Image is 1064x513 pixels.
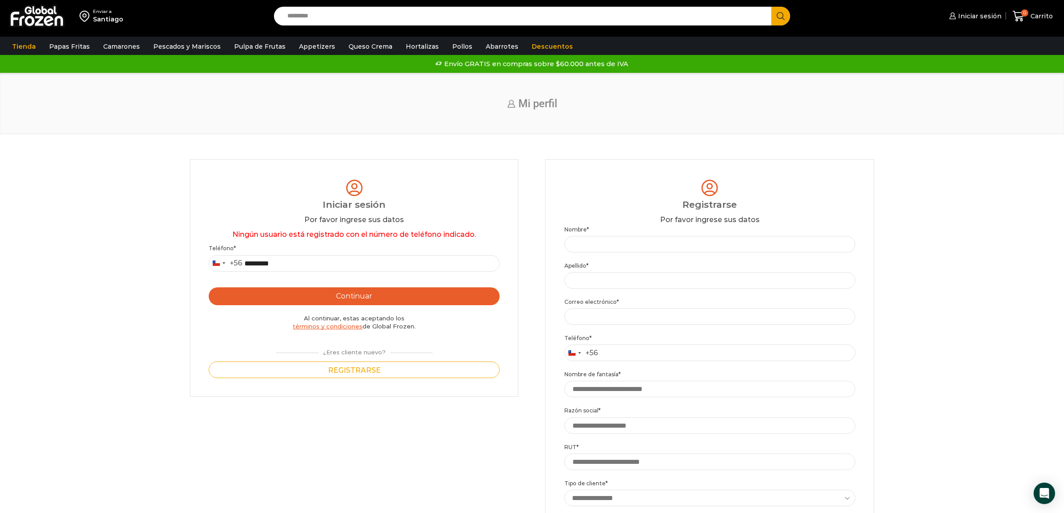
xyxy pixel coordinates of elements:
div: +56 [585,347,598,359]
a: Abarrotes [481,38,523,55]
a: Queso Crema [344,38,397,55]
img: tabler-icon-user-circle.svg [699,178,720,198]
a: Pescados y Mariscos [149,38,225,55]
a: Pollos [448,38,477,55]
a: Descuentos [527,38,577,55]
label: Teléfono [209,244,500,252]
span: 0 [1021,9,1028,17]
div: Registrarse [564,198,855,211]
div: Enviar a [93,8,123,15]
a: Papas Fritas [45,38,94,55]
label: Tipo de cliente [564,479,855,488]
a: 0 Carrito [1010,6,1055,27]
button: Continuar [209,287,500,305]
a: Pulpa de Frutas [230,38,290,55]
a: términos y condiciones [293,323,362,330]
button: Registrarse [209,362,500,378]
a: Camarones [99,38,144,55]
label: Correo electrónico [564,298,855,306]
div: Iniciar sesión [209,198,500,211]
img: tabler-icon-user-circle.svg [344,178,365,198]
div: Ningún usuario está registrado con el número de teléfono indicado. [209,225,500,244]
div: ¿Eres cliente nuevo? [272,345,437,357]
button: Search button [771,7,790,25]
label: Nombre de fantasía [564,370,855,378]
div: Por favor ingrese sus datos [564,215,855,225]
button: Selected country [565,345,598,361]
a: Tienda [8,38,40,55]
button: Selected country [209,256,242,271]
span: Mi perfil [518,97,557,110]
label: Teléfono [564,334,855,342]
a: Iniciar sesión [947,7,1001,25]
label: Razón social [564,406,855,415]
div: Open Intercom Messenger [1034,483,1055,504]
div: Por favor ingrese sus datos [209,215,500,225]
div: +56 [230,257,242,269]
a: Hortalizas [401,38,443,55]
div: Santiago [93,15,123,24]
a: Appetizers [294,38,340,55]
span: Iniciar sesión [956,12,1001,21]
span: Carrito [1028,12,1053,21]
label: Apellido [564,261,855,270]
div: Al continuar, estas aceptando los de Global Frozen. [209,314,500,331]
label: Nombre [564,225,855,234]
img: address-field-icon.svg [80,8,93,24]
label: RUT [564,443,855,451]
